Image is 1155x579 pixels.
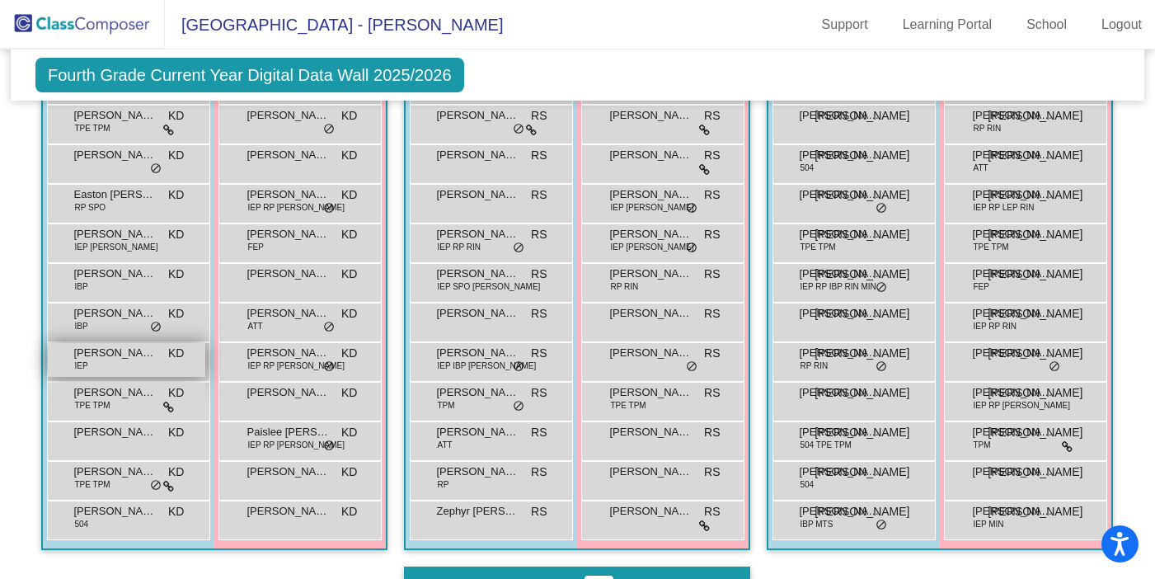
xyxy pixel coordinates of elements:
span: [PERSON_NAME] [609,345,692,361]
span: [PERSON_NAME] [972,147,1054,163]
span: [PERSON_NAME] [815,464,909,481]
span: do_not_disturb_alt [323,123,335,136]
span: [PERSON_NAME] [73,305,156,322]
span: KD [168,384,184,402]
span: [PERSON_NAME] [815,107,909,125]
span: [PERSON_NAME] [246,266,329,282]
span: KD [341,424,357,441]
span: KD [341,384,357,402]
span: [PERSON_NAME] [246,503,329,520]
span: [PERSON_NAME] [73,266,156,282]
span: IEP RP IBP RIN MIN [800,280,876,293]
span: FEP [973,280,988,293]
span: [PERSON_NAME] [972,424,1054,440]
span: RP RIN [610,280,638,293]
span: [PERSON_NAME] [972,266,1054,282]
span: [PERSON_NAME] [246,345,329,361]
span: KD [168,266,184,283]
span: [PERSON_NAME] [436,464,519,480]
span: [PERSON_NAME] [815,305,909,322]
span: [PERSON_NAME] [815,186,909,204]
span: [PERSON_NAME] [815,384,909,402]
span: do_not_disturb_alt [150,321,162,334]
span: [PERSON_NAME] [436,424,519,440]
span: [PERSON_NAME] [436,384,519,401]
span: KD [168,424,184,441]
span: [PERSON_NAME] [73,107,156,124]
span: [PERSON_NAME] [799,186,881,203]
span: IEP RP [PERSON_NAME] [973,399,1069,412]
span: [PERSON_NAME] [799,107,881,124]
span: KD [168,305,184,322]
span: RS [531,147,547,164]
span: [PERSON_NAME] [609,266,692,282]
span: [PERSON_NAME] [815,345,909,362]
span: KD [341,107,357,125]
span: [PERSON_NAME] [815,266,909,283]
span: [PERSON_NAME] [815,424,909,441]
span: do_not_disturb_alt [150,479,162,492]
span: KD [168,503,184,520]
span: IEP [PERSON_NAME] [74,241,157,253]
span: do_not_disturb_alt [513,123,524,136]
span: [PERSON_NAME] [799,424,881,440]
span: Paislee [PERSON_NAME] [246,424,329,440]
span: [PERSON_NAME] [609,424,692,440]
span: [PERSON_NAME] [799,345,881,361]
span: [PERSON_NAME] [436,305,519,322]
span: KD [341,266,357,283]
span: KD [341,464,357,481]
span: KD [341,186,357,204]
span: [PERSON_NAME] [988,147,1082,164]
span: [PERSON_NAME] [988,424,1082,441]
span: [PERSON_NAME] [73,384,156,401]
span: [PERSON_NAME] [609,226,692,242]
span: [PERSON_NAME] [815,226,909,243]
span: RS [704,384,720,402]
span: [PERSON_NAME] [972,107,1054,124]
span: IBP [74,320,87,332]
span: [PERSON_NAME] [73,464,156,480]
span: KD [341,226,357,243]
span: [PERSON_NAME] [799,305,881,322]
span: [PERSON_NAME] [609,147,692,163]
span: [PERSON_NAME] [972,503,1054,520]
span: IEP RP RIN [973,320,1016,332]
span: [PERSON_NAME] [609,503,692,520]
span: KD [168,345,184,362]
span: do_not_disturb_alt [513,360,524,374]
span: Zephyr [PERSON_NAME] [436,503,519,520]
span: [PERSON_NAME] [436,226,519,242]
span: [PERSON_NAME] [436,186,519,203]
span: [PERSON_NAME] [73,345,156,361]
span: [PERSON_NAME][MEDICAL_DATA] [246,305,329,322]
span: IEP MIN [973,518,1003,530]
span: RS [531,345,547,362]
span: IBP [74,280,87,293]
span: TPE TPM [610,399,646,412]
span: RS [531,424,547,441]
span: RS [531,503,547,520]
span: [PERSON_NAME] [799,464,881,480]
span: [PERSON_NAME] [609,384,692,401]
span: [PERSON_NAME] [799,147,881,163]
span: do_not_disturb_alt [876,281,887,294]
span: RS [531,305,547,322]
span: KD [341,503,357,520]
span: [PERSON_NAME] [972,464,1054,480]
span: KD [168,226,184,243]
span: ATT [437,439,452,451]
span: [PERSON_NAME] [609,305,692,322]
span: [PERSON_NAME]-[PERSON_NAME] [799,266,881,282]
span: RP SPO [74,201,106,214]
span: RS [704,266,720,283]
span: [PERSON_NAME] [246,186,329,203]
span: [PERSON_NAME] [PERSON_NAME] [73,147,156,163]
span: do_not_disturb_alt [513,242,524,255]
span: RS [704,424,720,441]
span: [PERSON_NAME] [972,186,1054,203]
span: [PERSON_NAME] [246,107,329,124]
span: [PERSON_NAME] [436,107,519,124]
span: [PERSON_NAME] [972,345,1054,361]
span: RP [437,478,448,491]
